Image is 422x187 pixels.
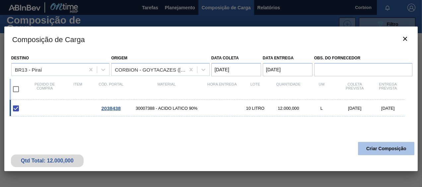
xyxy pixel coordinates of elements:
[111,56,127,60] label: Origem
[358,142,414,155] button: Criar Composição
[263,56,294,60] label: Data entrega
[338,106,371,111] div: [DATE]
[338,82,371,96] div: Coleta Prevista
[28,82,61,96] div: Pedido de compra
[211,56,239,60] label: Data coleta
[263,63,313,76] input: dd/mm/yyyy
[205,82,239,96] div: Hora Entrega
[95,82,128,96] div: Cód. Portal
[61,82,95,96] div: Item
[272,106,305,111] div: 12.000,000
[239,82,272,96] div: Lote
[239,106,272,111] div: 10 LITRO
[305,82,338,96] div: UM
[314,53,413,63] label: Obs. do Fornecedor
[128,82,206,96] div: Material
[11,56,29,60] label: Destino
[102,105,121,111] span: 2038438
[305,106,338,111] div: L
[128,106,206,111] span: 30007388 - ACIDO LATICO 90%
[211,63,261,76] input: dd/mm/yyyy
[371,106,404,111] div: [DATE]
[15,67,42,72] div: BR13 - Piraí
[272,82,305,96] div: Quantidade
[371,82,404,96] div: Entrega Prevista
[16,158,79,164] div: Qtd Total: 12.000,000
[4,27,418,52] h3: Composição de Carga
[95,105,128,111] div: Ir para o Pedido
[115,67,186,72] div: CORBION - GOYTACAZES ([GEOGRAPHIC_DATA])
